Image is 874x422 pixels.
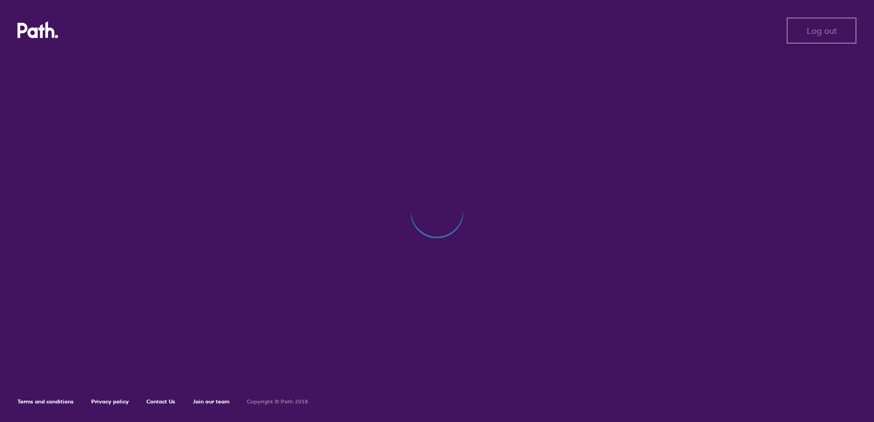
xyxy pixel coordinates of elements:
button: Log out [787,17,857,44]
span: Log out [807,26,837,35]
a: Contact Us [146,398,175,405]
a: Join our team [193,398,229,405]
h6: Copyright © Path 2018 [247,399,308,405]
a: Privacy policy [91,398,129,405]
a: Terms and conditions [17,398,74,405]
